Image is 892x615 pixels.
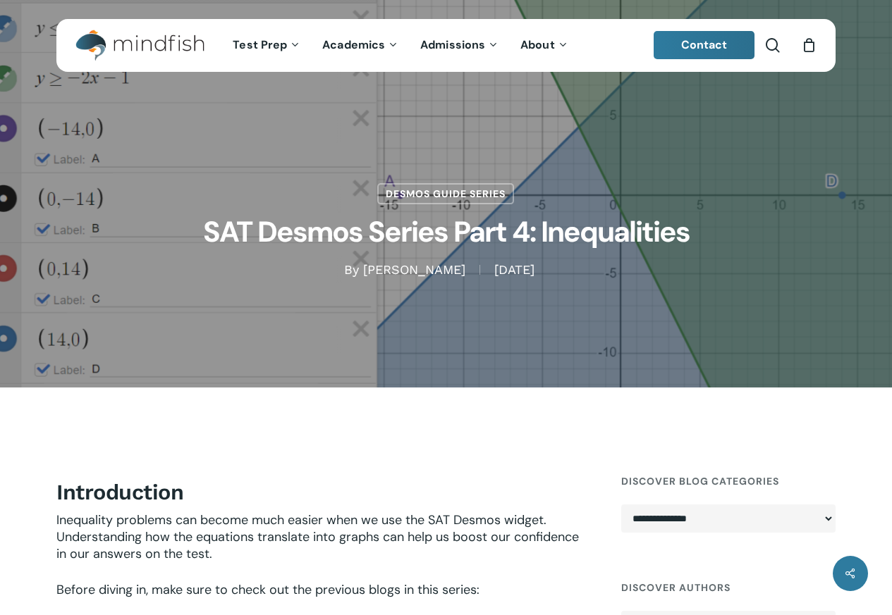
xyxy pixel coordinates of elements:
[520,37,555,52] span: About
[94,204,799,261] h1: SAT Desmos Series Part 4: Inequalities
[222,19,579,72] nav: Main Menu
[56,480,183,504] strong: Introduction
[654,31,755,59] a: Contact
[56,511,590,581] p: Inequality problems can become much easier when we use the SAT Desmos widget. Understanding how t...
[56,19,836,72] header: Main Menu
[344,265,359,275] span: By
[233,37,287,52] span: Test Prep
[363,262,465,277] a: [PERSON_NAME]
[377,183,514,204] a: Desmos Guide Series
[681,37,728,52] span: Contact
[410,39,510,51] a: Admissions
[510,39,580,51] a: About
[801,37,817,53] a: Cart
[322,37,385,52] span: Academics
[312,39,410,51] a: Academics
[621,468,836,494] h4: Discover Blog Categories
[479,265,549,275] span: [DATE]
[420,37,485,52] span: Admissions
[222,39,312,51] a: Test Prep
[621,575,836,600] h4: Discover Authors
